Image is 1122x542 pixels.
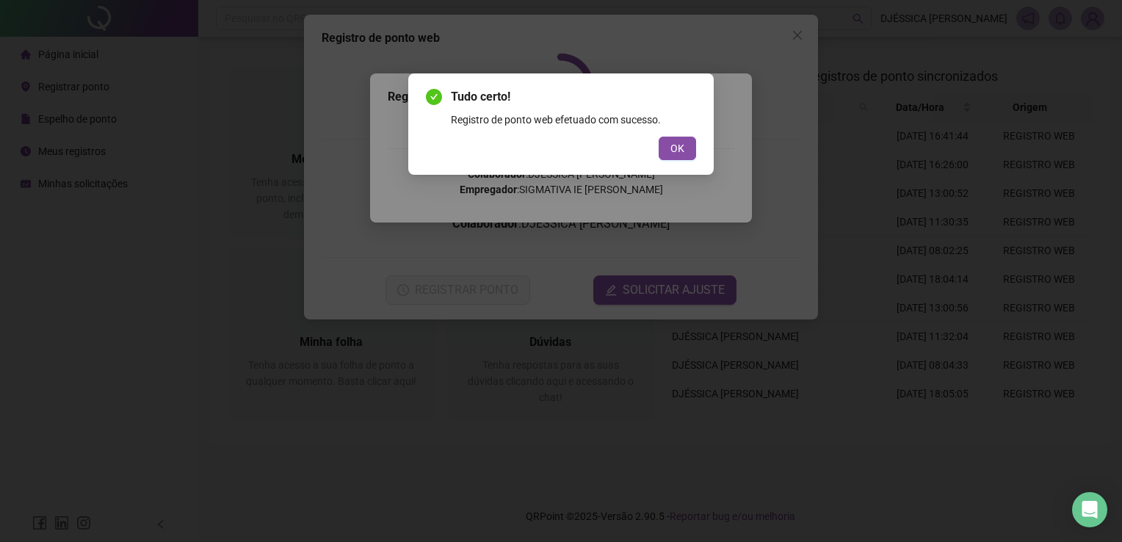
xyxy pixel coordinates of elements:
span: Tudo certo! [451,88,696,106]
span: check-circle [426,89,442,105]
button: OK [659,137,696,160]
span: OK [670,140,684,156]
div: Open Intercom Messenger [1072,492,1107,527]
div: Registro de ponto web efetuado com sucesso. [451,112,696,128]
